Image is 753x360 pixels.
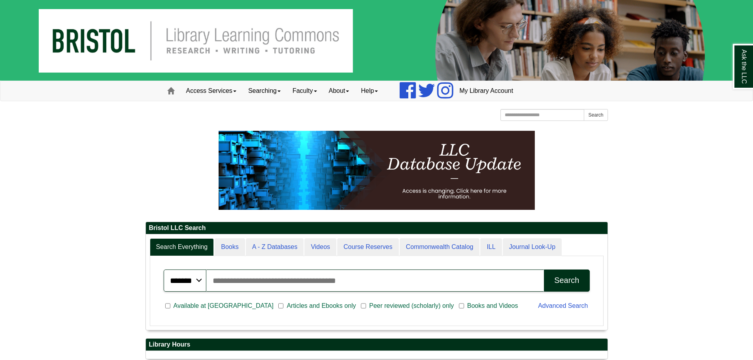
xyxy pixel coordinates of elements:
[337,238,399,256] a: Course Reserves
[480,238,502,256] a: ILL
[453,81,519,101] a: My Library Account
[459,302,464,309] input: Books and Videos
[554,276,579,285] div: Search
[242,81,287,101] a: Searching
[146,339,608,351] h2: Library Hours
[283,301,359,311] span: Articles and Ebooks only
[355,81,384,101] a: Help
[180,81,242,101] a: Access Services
[278,302,283,309] input: Articles and Ebooks only
[287,81,323,101] a: Faculty
[146,222,608,234] h2: Bristol LLC Search
[361,302,366,309] input: Peer reviewed (scholarly) only
[215,238,245,256] a: Books
[538,302,588,309] a: Advanced Search
[584,109,608,121] button: Search
[150,238,214,256] a: Search Everything
[503,238,562,256] a: Journal Look-Up
[165,302,170,309] input: Available at [GEOGRAPHIC_DATA]
[304,238,336,256] a: Videos
[544,270,589,292] button: Search
[366,301,457,311] span: Peer reviewed (scholarly) only
[464,301,521,311] span: Books and Videos
[323,81,355,101] a: About
[400,238,480,256] a: Commonwealth Catalog
[246,238,304,256] a: A - Z Databases
[170,301,277,311] span: Available at [GEOGRAPHIC_DATA]
[219,131,535,210] img: HTML tutorial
